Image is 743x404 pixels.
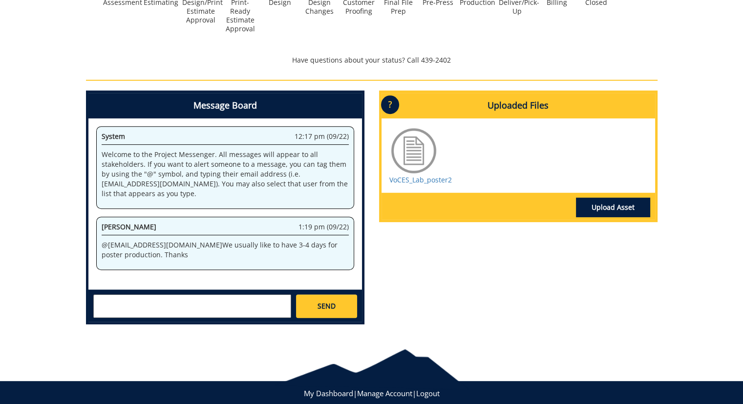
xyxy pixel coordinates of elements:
[357,388,412,398] a: Manage Account
[86,55,658,65] p: Have questions about your status? Call 439-2402
[382,93,655,118] h4: Uploaded Files
[102,222,156,231] span: [PERSON_NAME]
[102,132,125,141] span: System
[88,93,362,118] h4: Message Board
[416,388,440,398] a: Logout
[102,240,349,260] p: @ [EMAIL_ADDRESS][DOMAIN_NAME] We usually like to have 3-4 days for poster production. Thanks
[381,95,399,114] p: ?
[304,388,353,398] a: My Dashboard
[93,294,291,318] textarea: messageToSend
[102,150,349,199] p: Welcome to the Project Messenger. All messages will appear to all stakeholders. If you want to al...
[318,301,336,311] span: SEND
[296,294,357,318] a: SEND
[576,198,650,217] a: Upload Asset
[295,132,349,141] span: 12:17 pm (09/22)
[389,175,452,184] a: VoCES_Lab_poster2
[298,222,349,232] span: 1:19 pm (09/22)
